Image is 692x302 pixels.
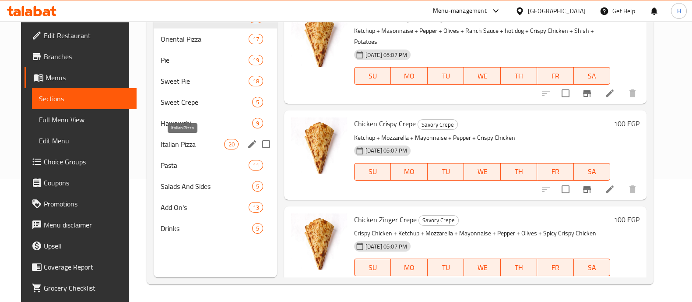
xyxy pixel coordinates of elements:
[32,130,137,151] a: Edit Menu
[574,259,611,276] button: SA
[418,215,459,226] div: Savory Crepe
[44,283,130,293] span: Grocery Checklist
[161,223,252,234] span: Drinks
[25,235,137,256] a: Upsell
[39,114,130,125] span: Full Menu View
[576,179,597,200] button: Branch-specific-item
[249,35,262,43] span: 17
[541,165,570,178] span: FR
[161,97,252,107] span: Sweet Crepe
[501,259,537,276] button: TH
[32,88,137,109] a: Sections
[246,138,259,151] button: edit
[362,51,411,59] span: [DATE] 05:07 PM
[391,67,428,85] button: MO
[577,165,607,178] span: SA
[253,224,263,233] span: 5
[622,274,643,295] button: delete
[161,202,249,213] div: Add On's
[577,261,607,274] span: SA
[501,163,537,181] button: TH
[354,259,391,276] button: SU
[358,70,387,82] span: SU
[622,83,643,104] button: delete
[556,180,575,199] span: Select to update
[253,98,263,107] span: 5
[433,6,487,16] div: Menu-management
[249,203,262,212] span: 13
[44,156,130,167] span: Choice Groups
[504,261,534,274] span: TH
[252,223,263,234] div: items
[431,70,461,82] span: TU
[354,67,391,85] button: SU
[25,46,137,67] a: Branches
[467,261,497,274] span: WE
[154,113,277,134] div: Hawawshi9
[362,242,411,251] span: [DATE] 05:07 PM
[249,77,262,85] span: 18
[252,97,263,107] div: items
[154,50,277,71] div: Pie19
[391,259,428,276] button: MO
[541,70,570,82] span: FR
[161,118,252,128] span: Hawawshi
[431,261,461,274] span: TU
[252,181,263,192] div: items
[25,193,137,214] a: Promotions
[537,163,574,181] button: FR
[574,67,611,85] button: SA
[358,165,387,178] span: SU
[354,163,391,181] button: SU
[576,83,597,104] button: Branch-specific-item
[574,163,611,181] button: SA
[464,259,501,276] button: WE
[249,55,263,65] div: items
[154,71,277,92] div: Sweet Pie18
[504,165,534,178] span: TH
[161,76,249,86] div: Sweet Pie
[464,67,501,85] button: WE
[354,132,610,143] p: Ketchup + Mozzarella + Mayonnaise + Pepper + Crispy Chicken
[249,56,262,64] span: 19
[354,228,610,239] p: Crispy Chicken + Ketchup + Mozzarella + Mayonnaise + Pepper + Olives + Spicy Crispy Chicken
[154,28,277,50] div: Oriental Pizza17
[44,241,130,251] span: Upsell
[249,161,262,170] span: 11
[253,119,263,128] span: 9
[225,140,238,149] span: 20
[25,151,137,172] a: Choice Groups
[354,117,416,130] span: Chicken Crispy Crepe
[154,92,277,113] div: Sweet Crepe5
[154,134,277,155] div: Italian Pizza20edit
[25,67,137,88] a: Menus
[25,277,137,298] a: Grocery Checklist
[614,11,639,23] h6: 150 EGP
[556,84,575,103] span: Select to update
[253,182,263,191] span: 5
[528,6,586,16] div: [GEOGRAPHIC_DATA]
[556,276,575,294] span: Select to update
[39,93,130,104] span: Sections
[161,160,249,171] div: Pasta
[46,72,130,83] span: Menus
[354,25,610,47] p: Ketchup + Mayonnaise + Pepper + Olives + Ranch Sauce + hot dog + Crispy Chicken + Shish + Potatoes
[161,55,249,65] span: Pie
[431,165,461,178] span: TU
[576,274,597,295] button: Branch-specific-item
[44,51,130,62] span: Branches
[362,146,411,155] span: [DATE] 05:07 PM
[154,4,277,242] nav: Menu sections
[467,165,497,178] span: WE
[161,139,224,149] span: Italian Pizza
[394,165,424,178] span: MO
[358,261,387,274] span: SU
[537,67,574,85] button: FR
[464,163,501,181] button: WE
[354,213,417,226] span: Chicken Zinger Crepe
[391,163,428,181] button: MO
[154,197,277,218] div: Add On's13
